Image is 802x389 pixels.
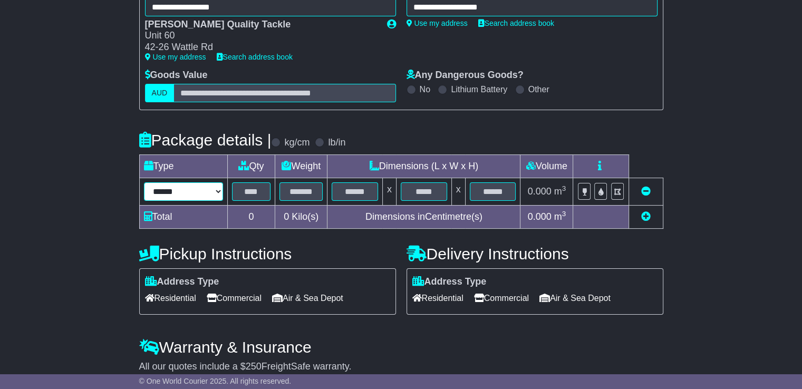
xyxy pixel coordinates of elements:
[539,290,611,306] span: Air & Sea Depot
[145,19,376,31] div: [PERSON_NAME] Quality Tackle
[407,70,524,81] label: Any Dangerous Goods?
[451,178,465,205] td: x
[407,245,663,262] h4: Delivery Instructions
[246,361,262,372] span: 250
[139,338,663,356] h4: Warranty & Insurance
[407,19,468,27] a: Use my address
[139,131,272,149] h4: Package details |
[139,245,396,262] h4: Pickup Instructions
[520,154,573,178] td: Volume
[562,210,566,218] sup: 3
[420,84,430,94] label: No
[217,53,293,61] a: Search address book
[227,154,275,178] td: Qty
[528,186,552,197] span: 0.000
[275,154,327,178] td: Weight
[562,184,566,192] sup: 3
[272,290,343,306] span: Air & Sea Depot
[641,186,651,197] a: Remove this item
[139,154,227,178] td: Type
[145,70,208,81] label: Goods Value
[412,290,463,306] span: Residential
[528,211,552,222] span: 0.000
[275,205,327,228] td: Kilo(s)
[145,42,376,53] div: 42-26 Wattle Rd
[554,211,566,222] span: m
[451,84,507,94] label: Lithium Battery
[327,154,520,178] td: Dimensions (L x W x H)
[554,186,566,197] span: m
[207,290,262,306] span: Commercial
[382,178,396,205] td: x
[139,205,227,228] td: Total
[641,211,651,222] a: Add new item
[145,30,376,42] div: Unit 60
[145,290,196,306] span: Residential
[328,137,345,149] label: lb/in
[139,361,663,373] div: All our quotes include a $ FreightSafe warranty.
[474,290,529,306] span: Commercial
[145,276,219,288] label: Address Type
[227,205,275,228] td: 0
[145,84,175,102] label: AUD
[145,53,206,61] a: Use my address
[284,211,289,222] span: 0
[139,377,292,385] span: © One World Courier 2025. All rights reserved.
[284,137,310,149] label: kg/cm
[327,205,520,228] td: Dimensions in Centimetre(s)
[412,276,487,288] label: Address Type
[478,19,554,27] a: Search address book
[528,84,549,94] label: Other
